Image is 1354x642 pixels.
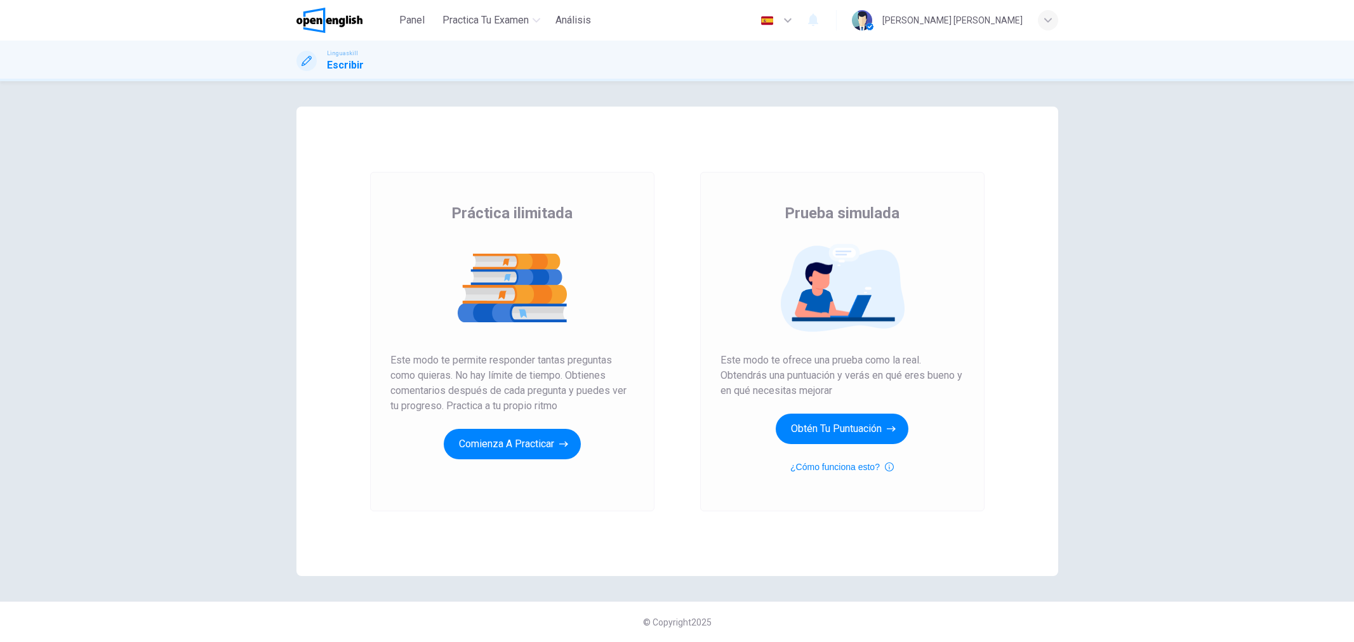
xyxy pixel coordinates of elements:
[720,353,964,398] span: Este modo te ofrece una prueba como la real. Obtendrás una puntuación y verás en qué eres bueno y...
[550,9,596,32] button: Análisis
[442,13,529,28] span: Practica tu examen
[643,617,712,627] span: © Copyright 2025
[555,13,591,28] span: Análisis
[444,429,581,459] button: Comienza a practicar
[776,414,908,444] button: Obtén tu puntuación
[296,8,392,33] a: OpenEnglish logo
[451,203,573,223] span: Práctica ilimitada
[392,9,432,32] button: Panel
[790,459,894,475] button: ¿Cómo funciona esto?
[327,49,358,58] span: Linguaskill
[296,8,363,33] img: OpenEnglish logo
[399,13,425,28] span: Panel
[785,203,899,223] span: Prueba simulada
[852,10,872,30] img: Profile picture
[759,16,775,25] img: es
[882,13,1023,28] div: [PERSON_NAME] [PERSON_NAME]
[327,58,364,73] h1: Escribir
[390,353,634,414] span: Este modo te permite responder tantas preguntas como quieras. No hay límite de tiempo. Obtienes c...
[437,9,545,32] button: Practica tu examen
